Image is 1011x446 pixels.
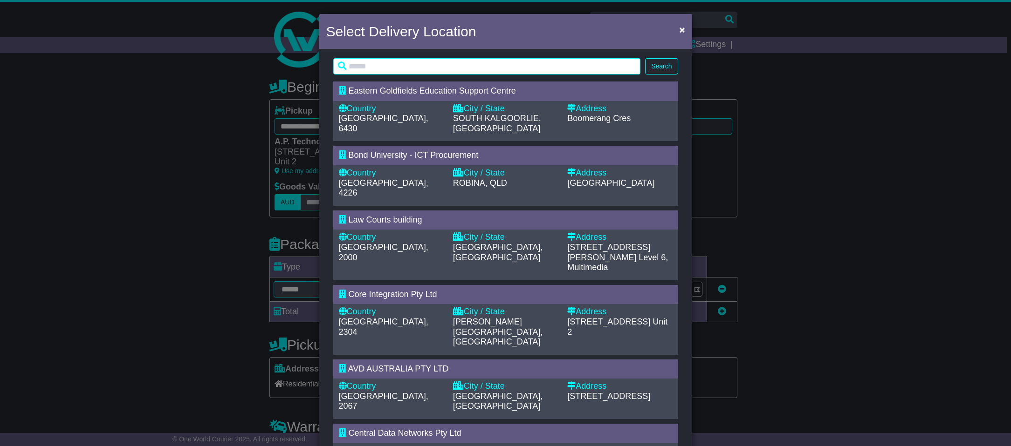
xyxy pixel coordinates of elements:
span: Bond University - ICT Procurement [349,150,479,160]
span: [GEOGRAPHIC_DATA], [GEOGRAPHIC_DATA] [453,392,543,411]
button: Search [645,58,678,74]
span: Core Integration Pty Ltd [349,290,437,299]
div: Address [567,168,672,178]
div: City / State [453,232,558,243]
span: [GEOGRAPHIC_DATA], 2067 [339,392,428,411]
div: Country [339,104,444,114]
span: [GEOGRAPHIC_DATA], 4226 [339,178,428,198]
span: [PERSON_NAME][GEOGRAPHIC_DATA], [GEOGRAPHIC_DATA] [453,317,543,346]
div: City / State [453,307,558,317]
span: [GEOGRAPHIC_DATA], 6430 [339,114,428,133]
span: AVD AUSTRALIA PTY LTD [348,364,449,373]
div: Country [339,307,444,317]
span: SOUTH KALGOORLIE, [GEOGRAPHIC_DATA] [453,114,541,133]
h4: Select Delivery Location [326,21,476,42]
span: × [679,24,685,35]
div: Address [567,232,672,243]
button: Close [674,20,689,39]
span: [GEOGRAPHIC_DATA] [567,178,654,188]
span: Level 6, Multimedia [567,253,668,272]
span: [STREET_ADDRESS] [567,392,650,401]
span: [GEOGRAPHIC_DATA], 2000 [339,243,428,262]
span: Central Data Networks Pty Ltd [349,428,461,438]
div: Address [567,381,672,392]
span: Eastern Goldfields Education Support Centre [349,86,516,95]
span: [GEOGRAPHIC_DATA], [GEOGRAPHIC_DATA] [453,243,543,262]
span: ROBINA, QLD [453,178,507,188]
span: [STREET_ADDRESS][PERSON_NAME] [567,243,650,262]
span: [GEOGRAPHIC_DATA], 2304 [339,317,428,337]
div: Country [339,168,444,178]
span: Unit 2 [567,317,667,337]
div: Address [567,307,672,317]
div: City / State [453,381,558,392]
span: Boomerang Cres [567,114,631,123]
div: Address [567,104,672,114]
span: [STREET_ADDRESS] [567,317,650,326]
div: Country [339,232,444,243]
div: Country [339,381,444,392]
div: City / State [453,168,558,178]
div: City / State [453,104,558,114]
span: Law Courts building [349,215,422,224]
